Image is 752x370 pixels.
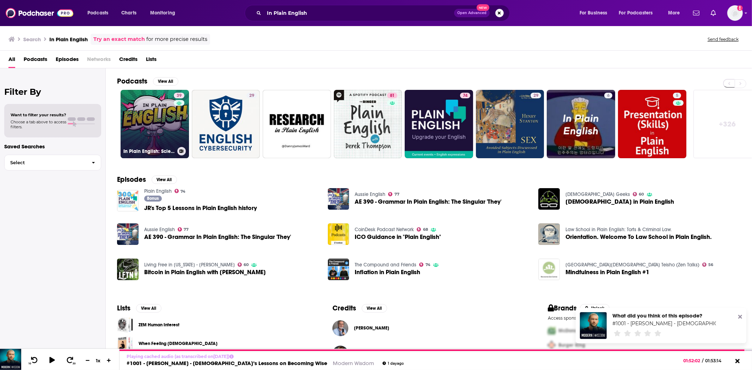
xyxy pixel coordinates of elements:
a: 39In Plain English: Science Made Simple [121,90,189,158]
a: Lists [146,54,157,68]
a: ICO Guidance in "Plain English" [355,234,441,240]
span: AE 390 - Grammar In Plain English: The Singular 'They' [355,199,501,205]
a: All [8,54,15,68]
a: 60 [238,263,249,267]
h3: In Plain English [49,36,88,43]
button: Show profile menu [727,5,743,21]
a: 74 [405,90,473,158]
h2: Filter By [4,87,101,97]
a: CoinDesk Podcast Network [355,227,414,233]
a: 5 [618,90,686,158]
span: Bitcoin in Plain English with [PERSON_NAME] [144,269,266,275]
span: McDonalds [558,328,584,334]
h2: Brands [548,304,577,313]
img: Podchaser - Follow, Share and Rate Podcasts [6,6,73,20]
button: Select [4,155,101,171]
span: 01:52:02 [684,358,702,363]
h2: Podcasts [117,77,147,86]
a: Aussie English [355,191,385,197]
svg: Add a profile image [737,5,743,11]
span: 77 [184,228,189,231]
span: Burger King [558,342,585,348]
span: 30 [73,362,76,365]
span: Logged in as hmill [727,5,743,21]
div: 1 day ago [383,362,404,365]
button: 30 [64,356,77,365]
span: 60 [244,263,249,266]
span: 39 [177,92,182,99]
a: EpisodesView All [117,175,177,184]
span: ZEM Human Interest [117,317,133,333]
img: #1001 - Ryan Holiday - Stoicism’s Lessons on Becoming Wise [580,312,607,339]
img: AE 390 - Grammar In Plain English: The Singular 'They' [328,188,349,210]
a: CreditsView All [332,304,387,313]
a: Episodes [56,54,79,68]
a: 29 [531,93,541,98]
a: George Taylor [354,325,389,331]
a: ListsView All [117,304,161,313]
div: What did you think of this episode? [612,312,716,319]
button: open menu [663,7,689,19]
a: 6 [604,93,612,98]
span: Want to filter your results? [11,112,66,117]
span: Select [5,160,86,165]
a: AE 390 - Grammar In Plain English: The Singular 'They' [144,234,291,240]
span: 77 [395,193,399,196]
img: Inflation in Plain English [328,259,349,280]
span: 74 [426,263,430,266]
a: Plain English [144,188,172,194]
a: Credits [119,54,137,68]
span: 74 [181,190,185,193]
img: AE 390 - Grammar In Plain English: The Singular 'They' [117,223,139,245]
a: Show notifications dropdown [708,7,719,19]
img: Vajrayana in Plain English [538,188,560,210]
a: JR's Top 5 Lessons in Plain English history [117,190,139,211]
a: Aussie English [144,227,175,233]
a: Show notifications dropdown [690,7,702,19]
a: When Feeling Asian [117,335,133,351]
button: open menu [575,7,616,19]
h3: In Plain English: Science Made Simple [123,148,175,154]
button: Unlock [580,304,610,313]
div: 1 x [92,358,104,363]
a: Vajrayana in Plain English [565,199,674,205]
button: George TaylorGeorge Taylor [332,317,525,339]
span: [DEMOGRAPHIC_DATA] in Plain English [565,199,674,205]
a: Buddhist Geeks [565,191,630,197]
img: George Taylor [332,320,348,336]
button: open menu [615,7,663,19]
p: Access sponsor history on the top 5,000 podcasts. [548,315,741,321]
span: More [668,8,680,18]
span: Open Advanced [457,11,487,15]
button: View All [136,304,161,313]
span: [PERSON_NAME] [354,325,389,331]
a: 77 [178,227,189,232]
img: Mindfulness in Plain English #1 [538,259,560,280]
img: Brandy Lawson [332,346,348,362]
img: User Profile [727,5,743,21]
span: JR's Top 5 Lessons in Plain English history [144,205,257,211]
span: For Business [580,8,607,18]
a: Inflation in Plain English [355,269,420,275]
span: Networks [87,54,111,68]
p: Saved Searches [4,143,101,150]
img: Bitcoin in Plain English with Kurt Dugger [117,259,139,280]
span: 29 [533,92,538,99]
p: Playing cached audio (as transcribed on [DATE] ) [127,354,404,359]
span: 74 [463,92,467,99]
img: Second Pro Logo [545,338,558,352]
a: 56 [702,263,714,267]
h2: Lists [117,304,130,313]
button: View All [152,175,177,184]
a: 5 [673,93,681,98]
